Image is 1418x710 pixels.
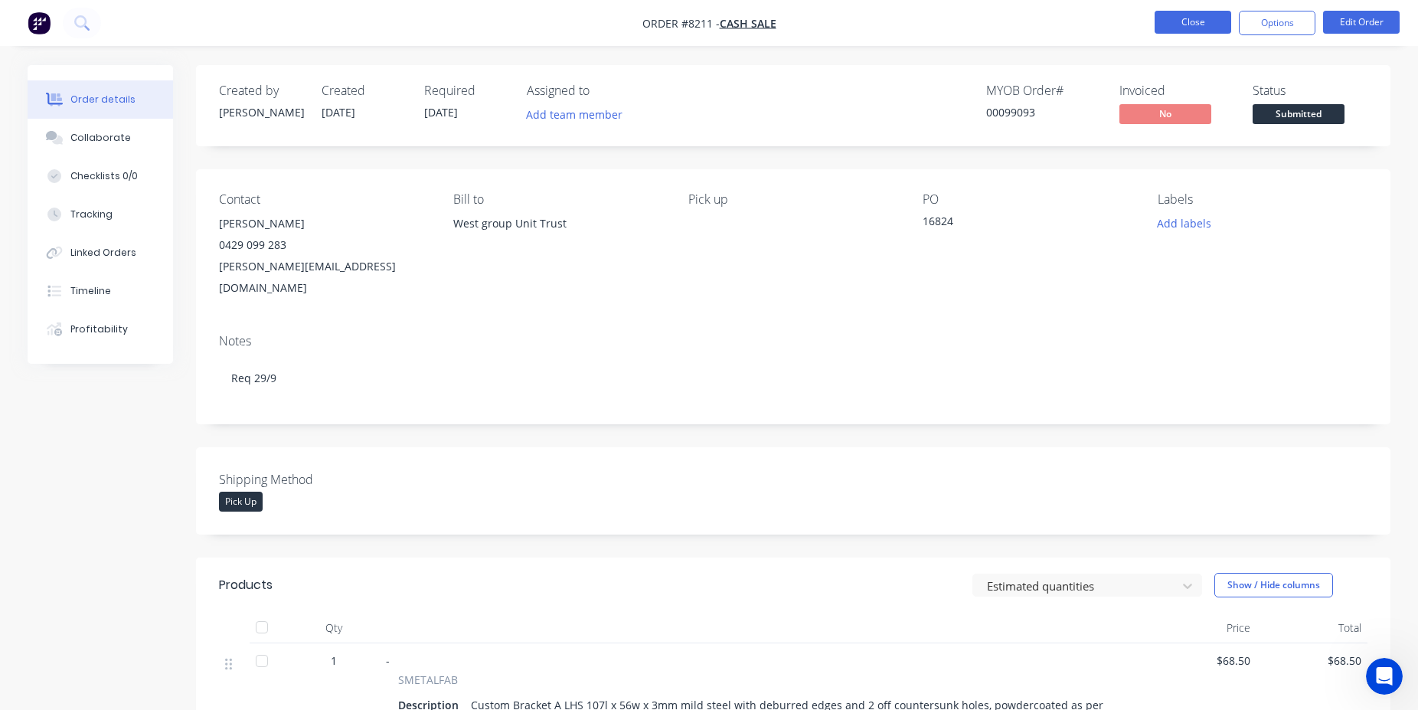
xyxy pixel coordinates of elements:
div: Created by [219,83,303,98]
div: Contact [219,192,429,207]
button: Add team member [527,104,631,125]
iframe: Intercom live chat [1366,658,1403,695]
span: No [1119,104,1211,123]
button: Order details [28,80,173,119]
div: Collaborate [70,131,131,145]
div: [PERSON_NAME]0429 099 283[PERSON_NAME][EMAIL_ADDRESS][DOMAIN_NAME] [219,213,429,299]
div: Labels [1158,192,1367,207]
div: Order details [70,93,136,106]
span: [DATE] [424,105,458,119]
span: $68.50 [1152,653,1250,669]
div: 00099093 [986,104,1101,120]
div: [PERSON_NAME] [219,104,303,120]
div: Linked Orders [70,246,136,260]
a: Cash Sale [720,16,776,31]
div: Assigned to [527,83,680,98]
div: Profitability [70,322,128,336]
img: Factory [28,11,51,34]
div: Qty [288,613,380,643]
div: Req 29/9 [219,355,1367,401]
div: PO [923,192,1132,207]
button: Add labels [1148,213,1219,234]
span: 1 [331,653,337,669]
div: Pick Up [219,492,263,512]
button: Show / Hide columns [1214,573,1333,597]
div: West group Unit Trust [453,213,663,262]
div: Checklists 0/0 [70,169,138,183]
div: Timeline [70,284,111,298]
span: Order #8211 - [642,16,720,31]
div: Bill to [453,192,663,207]
div: 16824 [923,213,1114,234]
span: [DATE] [322,105,355,119]
div: West group Unit Trust [453,213,663,234]
div: Price [1145,613,1256,643]
div: Status [1253,83,1367,98]
div: [PERSON_NAME] [219,213,429,234]
div: Created [322,83,406,98]
div: [PERSON_NAME][EMAIL_ADDRESS][DOMAIN_NAME] [219,256,429,299]
button: Tracking [28,195,173,234]
button: Profitability [28,310,173,348]
div: 0429 099 283 [219,234,429,256]
button: Collaborate [28,119,173,157]
span: - [386,653,390,668]
button: Add team member [518,104,631,125]
button: Timeline [28,272,173,310]
button: Linked Orders [28,234,173,272]
button: Edit Order [1323,11,1400,34]
span: SMETALFAB [398,672,458,688]
div: Required [424,83,508,98]
div: MYOB Order # [986,83,1101,98]
label: Shipping Method [219,470,410,489]
button: Close [1155,11,1231,34]
div: Products [219,576,273,594]
div: Notes [219,334,1367,348]
button: Submitted [1253,104,1344,127]
div: Total [1256,613,1367,643]
div: Pick up [688,192,898,207]
span: $68.50 [1263,653,1361,669]
div: Tracking [70,208,113,221]
span: Submitted [1253,104,1344,123]
button: Options [1239,11,1315,35]
button: Checklists 0/0 [28,157,173,195]
div: Invoiced [1119,83,1234,98]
